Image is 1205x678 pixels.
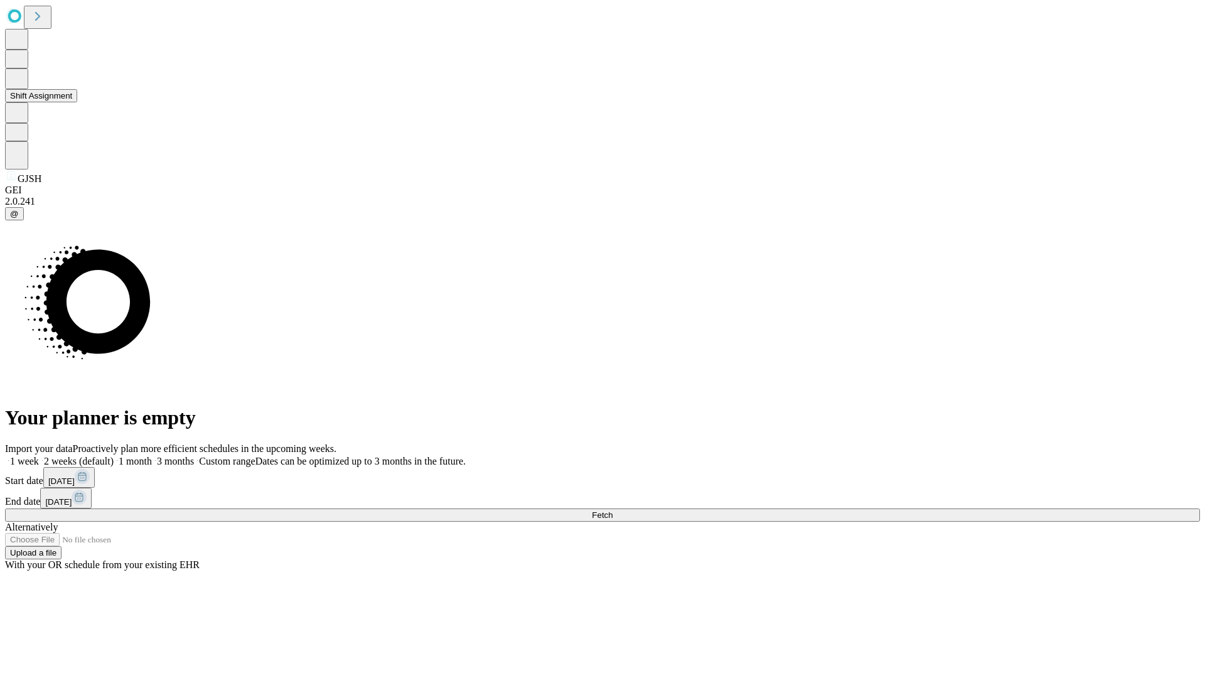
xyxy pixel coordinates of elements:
[48,476,75,486] span: [DATE]
[255,456,466,466] span: Dates can be optimized up to 3 months in the future.
[5,559,200,570] span: With your OR schedule from your existing EHR
[5,467,1200,488] div: Start date
[592,510,613,520] span: Fetch
[119,456,152,466] span: 1 month
[5,406,1200,429] h1: Your planner is empty
[10,456,39,466] span: 1 week
[73,443,336,454] span: Proactively plan more efficient schedules in the upcoming weeks.
[5,508,1200,522] button: Fetch
[5,185,1200,196] div: GEI
[5,546,62,559] button: Upload a file
[199,456,255,466] span: Custom range
[157,456,194,466] span: 3 months
[10,209,19,218] span: @
[5,443,73,454] span: Import your data
[5,207,24,220] button: @
[18,173,41,184] span: GJSH
[43,467,95,488] button: [DATE]
[44,456,114,466] span: 2 weeks (default)
[5,89,77,102] button: Shift Assignment
[40,488,92,508] button: [DATE]
[5,196,1200,207] div: 2.0.241
[45,497,72,507] span: [DATE]
[5,522,58,532] span: Alternatively
[5,488,1200,508] div: End date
